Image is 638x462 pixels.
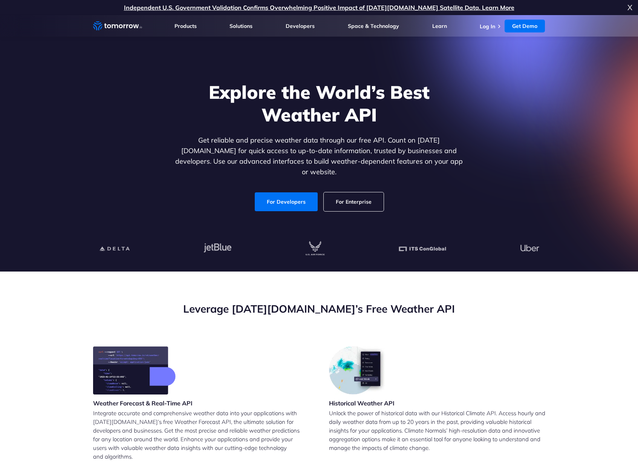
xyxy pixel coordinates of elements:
[505,20,545,32] a: Get Demo
[174,135,465,177] p: Get reliable and precise weather data through our free API. Count on [DATE][DOMAIN_NAME] for quic...
[432,23,447,29] a: Learn
[329,409,545,452] p: Unlock the power of historical data with our Historical Climate API. Access hourly and daily weat...
[255,192,318,211] a: For Developers
[229,23,252,29] a: Solutions
[124,4,514,11] a: Independent U.S. Government Validation Confirms Overwhelming Positive Impact of [DATE][DOMAIN_NAM...
[324,192,384,211] a: For Enterprise
[174,81,465,126] h1: Explore the World’s Best Weather API
[480,23,495,30] a: Log In
[329,399,395,407] h3: Historical Weather API
[93,20,142,32] a: Home link
[286,23,315,29] a: Developers
[93,399,193,407] h3: Weather Forecast & Real-Time API
[174,23,197,29] a: Products
[93,302,545,316] h2: Leverage [DATE][DOMAIN_NAME]’s Free Weather API
[93,409,309,461] p: Integrate accurate and comprehensive weather data into your applications with [DATE][DOMAIN_NAME]...
[348,23,399,29] a: Space & Technology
